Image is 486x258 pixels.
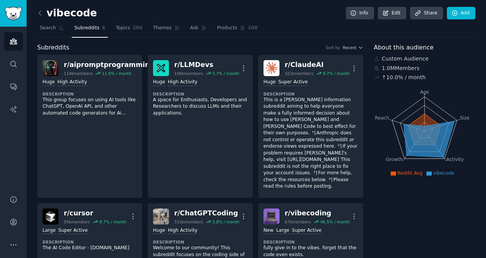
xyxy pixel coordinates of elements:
[37,7,97,19] h2: vibecode
[64,60,155,70] div: r/ aipromptprogramming
[398,170,423,176] span: Reddit Avg
[133,25,143,32] span: 200
[264,60,279,76] img: ClaudeAI
[215,22,260,38] a: Products100
[174,60,239,70] div: r/ LLMDevs
[64,71,93,76] div: 114k members
[212,71,239,76] div: 5.7 % / month
[264,209,279,225] img: vibecoding
[346,7,374,20] a: Info
[374,64,476,72] div: 1.0M Members
[174,219,203,225] div: 315k members
[258,55,363,198] a: ClaudeAIr/ClaudeAI322kmembers9.7% / monthHugeSuper ActiveDescriptionThis is a [PERSON_NAME] infor...
[276,227,289,234] div: Large
[64,219,90,225] div: 95k members
[113,22,145,38] a: Topics200
[153,60,169,76] img: LLMDevs
[190,25,199,32] span: Ask
[174,71,203,76] div: 106k members
[43,227,55,234] div: Large
[153,209,169,225] img: ChatGPTCoding
[278,79,308,86] div: Super Active
[375,115,389,120] tspan: Reach
[446,157,464,162] tspan: Activity
[320,219,350,225] div: 46.5 % / month
[153,239,248,245] dt: Description
[264,245,358,258] p: fully give in to the vibes. forget that the code even exists.
[43,239,137,245] dt: Description
[264,97,358,190] p: This is a [PERSON_NAME] information subreddit aiming to help everyone make a fully informed decis...
[188,22,209,38] a: Ask
[150,22,182,38] a: Themes
[374,55,476,63] div: Custom Audience
[43,91,137,97] dt: Description
[43,60,58,76] img: aipromptprogramming
[248,25,258,32] span: 100
[57,79,87,86] div: High Activity
[72,22,108,38] a: Subreddits6
[217,25,237,32] span: Products
[264,239,358,245] dt: Description
[40,25,56,32] span: Search
[43,209,58,225] img: cursor
[460,115,469,120] tspan: Size
[285,219,311,225] div: 67k members
[420,89,429,95] tspan: Age
[433,170,454,176] span: vibecode
[74,25,99,32] span: Subreddits
[37,55,142,198] a: aipromptprogrammingr/aipromptprogramming114kmembers11.6% / monthHugeHigh ActivityDescriptionThis ...
[323,71,350,76] div: 9.7 % / month
[285,60,350,70] div: r/ ClaudeAI
[410,7,443,20] a: Share
[99,219,126,225] div: 8.7 % / month
[5,7,22,20] img: GummySearch logo
[264,79,276,86] div: Huge
[174,209,239,218] div: r/ ChatGPTCoding
[102,71,131,76] div: 11.6 % / month
[447,7,475,20] a: Add
[326,45,340,50] div: Sort by
[153,25,172,32] span: Themes
[285,209,350,218] div: r/ vibecoding
[264,227,274,234] div: New
[43,79,55,86] div: Huge
[264,91,358,97] dt: Description
[374,43,434,53] span: About this audience
[153,91,248,97] dt: Description
[153,79,165,86] div: Huge
[43,245,137,252] p: The AI Code Editor - [DOMAIN_NAME]
[285,71,314,76] div: 322k members
[343,45,357,50] span: Recent
[292,227,322,234] div: Super Active
[153,227,165,234] div: Huge
[168,227,197,234] div: High Activity
[37,22,66,38] a: Search
[116,25,130,32] span: Topics
[58,227,88,234] div: Super Active
[343,45,363,50] button: Recent
[148,55,253,198] a: LLMDevsr/LLMDevs106kmembers5.7% / monthHugeHigh ActivityDescriptionA space for Enthusiasts, Devel...
[43,97,137,117] p: This group focuses on using AI tools like ChatGPT, OpenAI API, and other automated code generator...
[378,7,406,20] a: Edit
[386,157,402,162] tspan: Growth
[168,79,197,86] div: High Activity
[212,219,239,225] div: 3.8 % / month
[37,43,69,53] span: Subreddits
[102,25,106,32] span: 6
[382,73,426,81] div: ↑ 10.0 % / month
[153,97,248,117] p: A space for Enthusiasts, Developers and Researchers to discuss LLMs and their applications.
[64,209,126,218] div: r/ cursor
